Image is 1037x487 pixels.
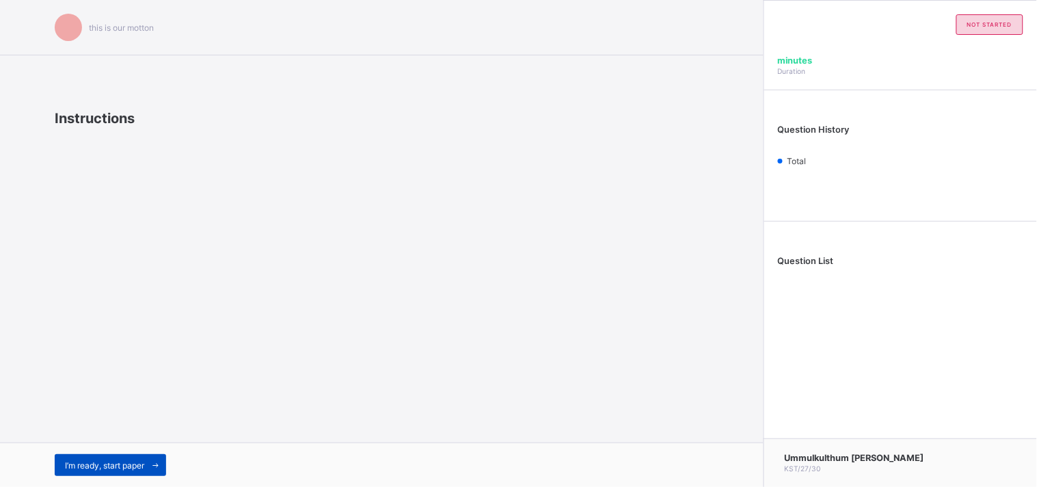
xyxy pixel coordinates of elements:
[55,110,135,127] span: Instructions
[967,21,1012,28] span: not started
[89,23,154,33] span: this is our motton
[785,464,821,473] span: KST/27/30
[65,460,144,471] span: I’m ready, start paper
[778,124,850,135] span: Question History
[785,453,924,463] span: Ummulkulthum [PERSON_NAME]
[787,156,806,166] span: Total
[778,55,813,66] span: minutes
[778,67,806,75] span: Duration
[778,256,834,266] span: Question List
